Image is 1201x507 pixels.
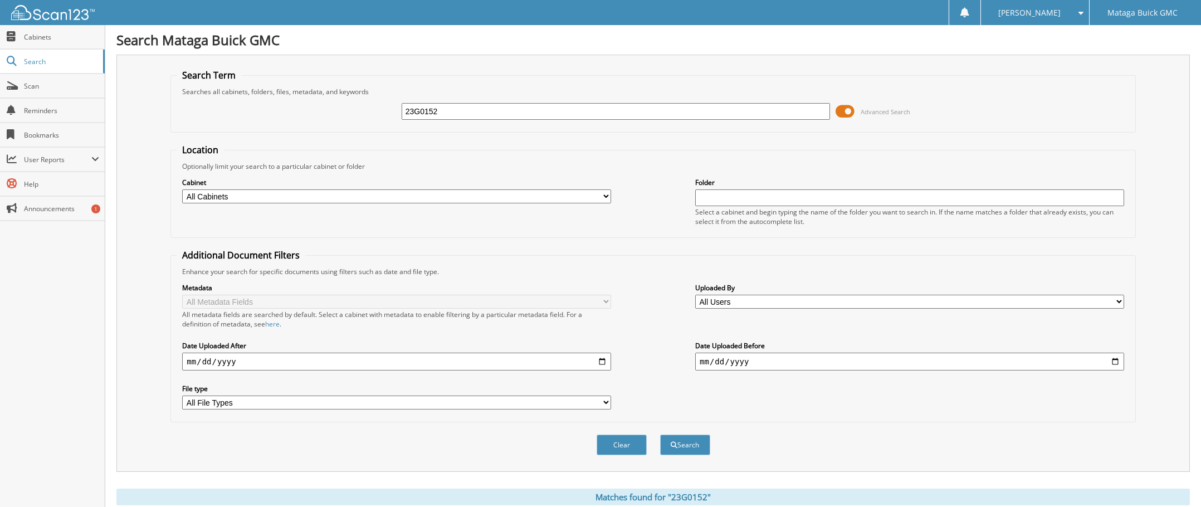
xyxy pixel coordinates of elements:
[24,155,91,164] span: User Reports
[182,384,611,393] label: File type
[177,267,1129,276] div: Enhance your search for specific documents using filters such as date and file type.
[11,5,95,20] img: scan123-logo-white.svg
[116,31,1190,49] h1: Search Mataga Buick GMC
[1107,9,1178,16] span: Mataga Buick GMC
[182,178,611,187] label: Cabinet
[24,57,97,66] span: Search
[91,204,100,213] div: 1
[24,106,99,115] span: Reminders
[24,32,99,42] span: Cabinets
[24,81,99,91] span: Scan
[695,353,1124,370] input: end
[660,435,710,455] button: Search
[182,283,611,292] label: Metadata
[182,310,611,329] div: All metadata fields are searched by default. Select a cabinet with metadata to enable filtering b...
[24,204,99,213] span: Announcements
[998,9,1061,16] span: [PERSON_NAME]
[116,489,1190,505] div: Matches found for "23G0152"
[24,130,99,140] span: Bookmarks
[177,87,1129,96] div: Searches all cabinets, folders, files, metadata, and keywords
[695,207,1124,226] div: Select a cabinet and begin typing the name of the folder you want to search in. If the name match...
[177,249,305,261] legend: Additional Document Filters
[177,69,241,81] legend: Search Term
[265,319,280,329] a: here
[177,162,1129,171] div: Optionally limit your search to a particular cabinet or folder
[597,435,647,455] button: Clear
[695,178,1124,187] label: Folder
[24,179,99,189] span: Help
[182,353,611,370] input: start
[695,341,1124,350] label: Date Uploaded Before
[177,144,224,156] legend: Location
[695,283,1124,292] label: Uploaded By
[182,341,611,350] label: Date Uploaded After
[861,108,910,116] span: Advanced Search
